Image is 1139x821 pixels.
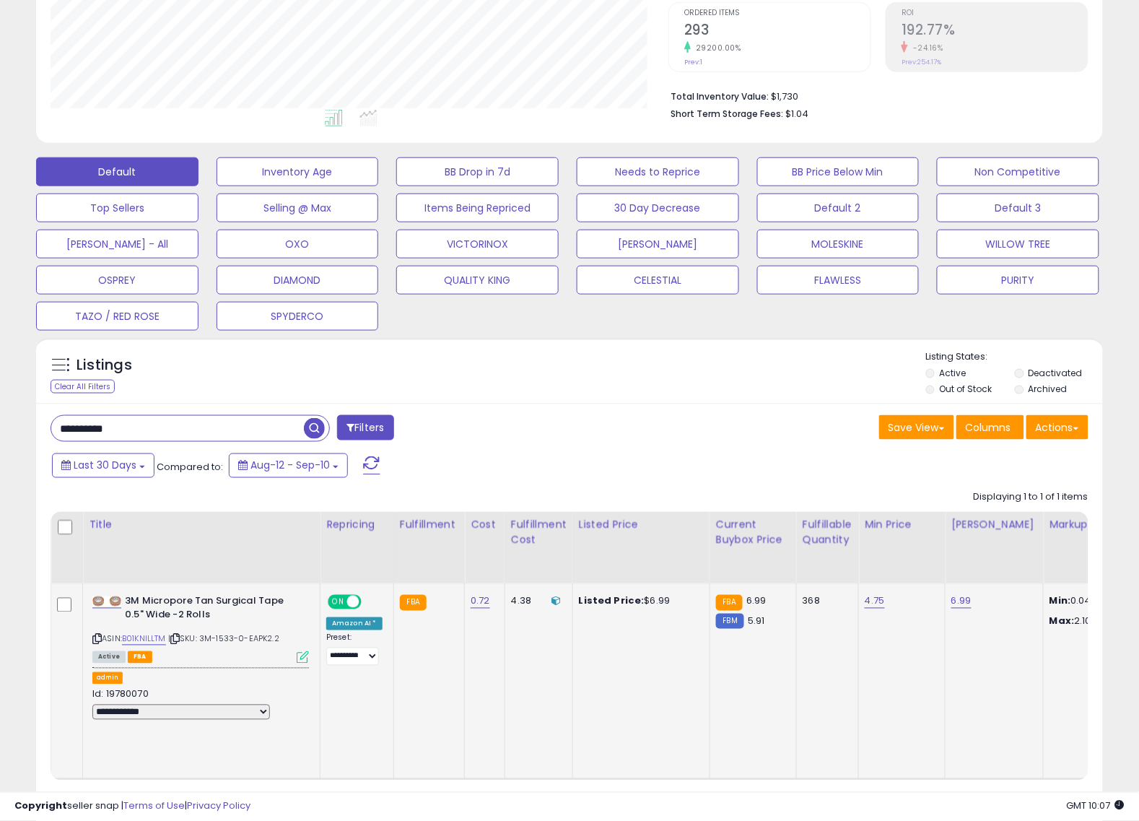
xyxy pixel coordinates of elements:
[125,595,300,625] b: 3M Micropore Tan Surgical Tape 0.5" Wide -2 Rolls
[757,266,920,295] button: FLAWLESS
[579,594,645,608] b: Listed Price:
[396,194,559,222] button: Items Being Repriced
[785,107,808,121] span: $1.04
[671,108,783,120] b: Short Term Storage Fees:
[471,518,499,533] div: Cost
[902,58,941,66] small: Prev: 254.17%
[217,157,379,186] button: Inventory Age
[14,800,250,814] div: seller snap | |
[1029,383,1068,395] label: Archived
[511,595,562,608] div: 4.38
[577,157,739,186] button: Needs to Reprice
[89,518,314,533] div: Title
[359,596,383,609] span: OFF
[748,614,765,628] span: 5.91
[716,614,744,629] small: FBM
[157,460,223,474] span: Compared to:
[951,518,1037,533] div: [PERSON_NAME]
[128,651,152,664] span: FBA
[937,230,1099,259] button: WILLOW TREE
[329,596,347,609] span: ON
[36,157,198,186] button: Default
[229,453,348,478] button: Aug-12 - Sep-10
[902,22,1088,41] h2: 192.77%
[187,799,250,813] a: Privacy Policy
[217,302,379,331] button: SPYDERCO
[1049,594,1071,608] strong: Min:
[684,9,870,17] span: Ordered Items
[684,22,870,41] h2: 293
[757,194,920,222] button: Default 2
[36,266,198,295] button: OSPREY
[577,266,739,295] button: CELESTIAL
[937,194,1099,222] button: Default 3
[577,194,739,222] button: 30 Day Decrease
[92,651,126,664] span: All listings currently available for purchase on Amazon
[757,157,920,186] button: BB Price Below Min
[92,596,121,607] img: 31qFFPpFloL._SL40_.jpg
[577,230,739,259] button: [PERSON_NAME]
[326,518,388,533] div: Repricing
[77,355,132,375] h5: Listings
[326,633,383,666] div: Preset:
[951,594,972,609] a: 6.99
[803,518,852,548] div: Fulfillable Quantity
[217,266,379,295] button: DIAMOND
[92,672,123,685] button: admin
[511,518,567,548] div: Fulfillment Cost
[1026,415,1088,440] button: Actions
[937,266,1099,295] button: PURITY
[579,595,699,608] div: $6.99
[684,58,702,66] small: Prev: 1
[1049,614,1075,628] strong: Max:
[1067,799,1125,813] span: 2025-10-11 10:07 GMT
[52,453,154,478] button: Last 30 Days
[757,230,920,259] button: MOLESKINE
[168,633,279,645] span: | SKU: 3M-1533-0-EAPK2.2
[926,350,1104,364] p: Listing States:
[36,194,198,222] button: Top Sellers
[956,415,1024,440] button: Columns
[471,594,490,609] a: 0.72
[14,799,67,813] strong: Copyright
[966,420,1011,435] span: Columns
[902,9,1088,17] span: ROI
[908,43,943,53] small: -24.16%
[36,302,198,331] button: TAZO / RED ROSE
[939,383,992,395] label: Out of Stock
[36,230,198,259] button: [PERSON_NAME] - All
[937,157,1099,186] button: Non Competitive
[865,594,885,609] a: 4.75
[746,594,767,608] span: 6.99
[326,617,383,630] div: Amazon AI *
[400,595,427,611] small: FBA
[396,266,559,295] button: QUALITY KING
[250,459,330,473] span: Aug-12 - Sep-10
[400,518,458,533] div: Fulfillment
[1029,367,1083,379] label: Deactivated
[92,687,149,701] span: Id: 19780070
[579,518,704,533] div: Listed Price
[396,157,559,186] button: BB Drop in 7d
[217,230,379,259] button: OXO
[74,459,136,473] span: Last 30 Days
[337,415,393,440] button: Filters
[217,194,379,222] button: Selling @ Max
[51,380,115,394] div: Clear All Filters
[716,595,743,611] small: FBA
[974,491,1088,505] div: Displaying 1 to 1 of 1 items
[396,230,559,259] button: VICTORINOX
[671,90,769,103] b: Total Inventory Value:
[92,595,309,662] div: ASIN:
[691,43,741,53] small: 29200.00%
[671,87,1078,104] li: $1,730
[803,595,847,608] div: 368
[123,799,185,813] a: Terms of Use
[122,633,166,646] a: B01KNILLTM
[879,415,954,440] button: Save View
[716,518,790,548] div: Current Buybox Price
[939,367,966,379] label: Active
[865,518,939,533] div: Min Price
